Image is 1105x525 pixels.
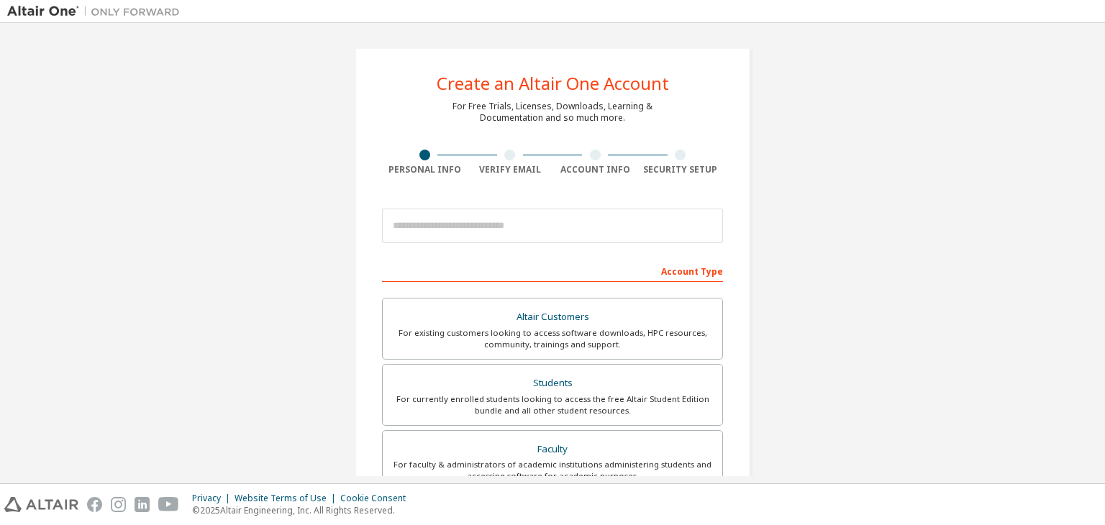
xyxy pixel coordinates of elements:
div: Privacy [192,493,235,504]
div: Students [391,373,714,393]
div: Account Type [382,259,723,282]
img: altair_logo.svg [4,497,78,512]
div: Website Terms of Use [235,493,340,504]
div: Altair Customers [391,307,714,327]
div: Account Info [552,164,638,175]
img: linkedin.svg [135,497,150,512]
div: Security Setup [638,164,724,175]
div: Personal Info [382,164,468,175]
div: For Free Trials, Licenses, Downloads, Learning & Documentation and so much more. [453,101,652,124]
img: facebook.svg [87,497,102,512]
div: Create an Altair One Account [437,75,669,92]
img: youtube.svg [158,497,179,512]
div: Cookie Consent [340,493,414,504]
img: Altair One [7,4,187,19]
div: For existing customers looking to access software downloads, HPC resources, community, trainings ... [391,327,714,350]
img: instagram.svg [111,497,126,512]
div: For currently enrolled students looking to access the free Altair Student Edition bundle and all ... [391,393,714,416]
div: Verify Email [468,164,553,175]
div: Faculty [391,439,714,460]
p: © 2025 Altair Engineering, Inc. All Rights Reserved. [192,504,414,516]
div: For faculty & administrators of academic institutions administering students and accessing softwa... [391,459,714,482]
